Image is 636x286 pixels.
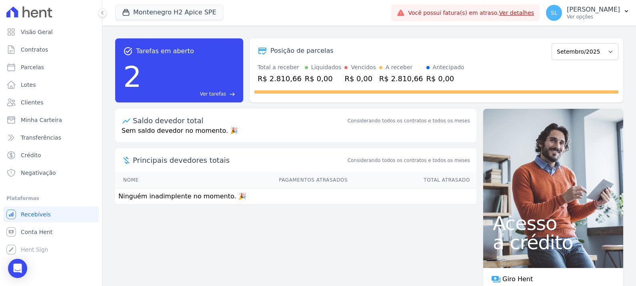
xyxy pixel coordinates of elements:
[21,116,62,124] span: Minha Carteira
[8,259,27,278] div: Open Intercom Messenger
[115,172,180,188] th: Nome
[567,6,620,14] p: [PERSON_NAME]
[21,81,36,89] span: Lotes
[200,90,226,98] span: Ver tarefas
[351,63,376,72] div: Vencidos
[123,56,142,98] div: 2
[258,73,302,84] div: R$ 2.810,66
[386,63,413,72] div: A receber
[502,274,533,284] span: Giro Hent
[21,63,44,71] span: Parcelas
[6,194,96,203] div: Plataformas
[258,63,302,72] div: Total a receber
[133,155,346,166] span: Principais devedores totais
[305,73,342,84] div: R$ 0,00
[311,63,342,72] div: Liquidados
[433,63,464,72] div: Antecipado
[21,28,53,36] span: Visão Geral
[379,73,423,84] div: R$ 2.810,66
[426,73,464,84] div: R$ 0,00
[3,147,99,163] a: Crédito
[567,14,620,20] p: Ver opções
[3,94,99,110] a: Clientes
[123,46,133,56] span: task_alt
[21,134,61,142] span: Transferências
[3,165,99,181] a: Negativação
[21,98,43,106] span: Clientes
[3,42,99,58] a: Contratos
[3,77,99,93] a: Lotes
[229,91,235,97] span: east
[493,214,614,233] span: Acesso
[136,46,194,56] span: Tarefas em aberto
[21,169,56,177] span: Negativação
[408,9,534,17] span: Você possui fatura(s) em atraso.
[3,130,99,146] a: Transferências
[540,2,636,24] button: SL [PERSON_NAME] Ver opções
[3,24,99,40] a: Visão Geral
[499,10,534,16] a: Ver detalhes
[145,90,235,98] a: Ver tarefas east
[344,73,376,84] div: R$ 0,00
[493,233,614,252] span: a crédito
[115,188,476,205] td: Ninguém inadimplente no momento. 🎉
[3,59,99,75] a: Parcelas
[21,228,52,236] span: Conta Hent
[3,112,99,128] a: Minha Carteira
[270,46,334,56] div: Posição de parcelas
[180,172,348,188] th: Pagamentos Atrasados
[115,5,223,20] button: Montenegro H2 Apice SPE
[3,206,99,222] a: Recebíveis
[115,126,476,142] p: Sem saldo devedor no momento. 🎉
[348,172,476,188] th: Total Atrasado
[348,117,470,124] div: Considerando todos os contratos e todos os meses
[3,224,99,240] a: Conta Hent
[551,10,558,16] span: SL
[348,157,470,164] span: Considerando todos os contratos e todos os meses
[133,115,346,126] div: Saldo devedor total
[21,46,48,54] span: Contratos
[21,210,51,218] span: Recebíveis
[21,151,41,159] span: Crédito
